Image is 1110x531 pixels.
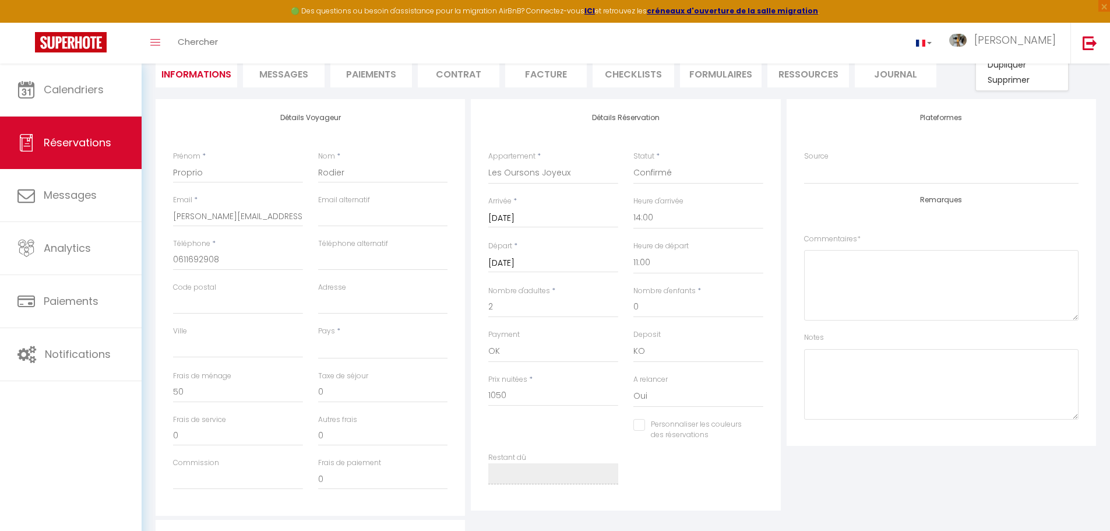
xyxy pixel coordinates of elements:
h4: Remarques [804,196,1079,204]
label: Deposit [633,329,661,340]
label: Ville [173,326,187,337]
label: Nombre d'enfants [633,286,696,297]
label: Code postal [173,282,216,293]
span: Paiements [44,294,98,308]
label: Heure de départ [633,241,689,252]
label: Frais de service [173,414,226,425]
label: Email [173,195,192,206]
a: Supprimer [976,72,1068,87]
label: Téléphone [173,238,210,249]
label: Autres frais [318,414,357,425]
label: Frais de paiement [318,458,381,469]
label: Nombre d'adultes [488,286,550,297]
li: Journal [855,59,936,87]
li: CHECKLISTS [593,59,674,87]
a: Chercher [169,23,227,64]
button: Ouvrir le widget de chat LiveChat [9,5,44,40]
h4: Plateformes [804,114,1079,122]
li: Contrat [418,59,499,87]
img: Super Booking [35,32,107,52]
span: [PERSON_NAME] [974,33,1056,47]
span: Messages [44,188,97,202]
label: Arrivée [488,196,512,207]
span: Réservations [44,135,111,150]
label: Notes [804,332,824,343]
span: Notifications [45,347,111,361]
label: Commentaires [804,234,861,245]
label: Email alternatif [318,195,370,206]
label: Nom [318,151,335,162]
h4: Détails Réservation [488,114,763,122]
label: Payment [488,329,520,340]
a: Dupliquer [976,57,1068,72]
h4: Détails Voyageur [173,114,447,122]
a: ICI [584,6,595,16]
img: ... [949,34,967,47]
li: Facture [505,59,587,87]
span: Messages [259,68,308,81]
label: Taxe de séjour [318,371,368,382]
label: Heure d'arrivée [633,196,683,207]
li: FORMULAIRES [680,59,762,87]
span: Chercher [178,36,218,48]
label: Statut [633,151,654,162]
span: Analytics [44,241,91,255]
label: Téléphone alternatif [318,238,388,249]
label: Source [804,151,829,162]
li: Paiements [330,59,412,87]
a: créneaux d'ouverture de la salle migration [647,6,818,16]
span: Calendriers [44,82,104,97]
li: Informations [156,59,237,87]
label: Restant dû [488,452,526,463]
label: Adresse [318,282,346,293]
label: A relancer [633,374,668,385]
li: Ressources [767,59,849,87]
label: Frais de ménage [173,371,231,382]
a: ... [PERSON_NAME] [940,23,1070,64]
label: Commission [173,458,219,469]
label: Départ [488,241,512,252]
label: Prix nuitées [488,374,527,385]
img: logout [1083,36,1097,50]
label: Appartement [488,151,535,162]
label: Pays [318,326,335,337]
label: Prénom [173,151,200,162]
